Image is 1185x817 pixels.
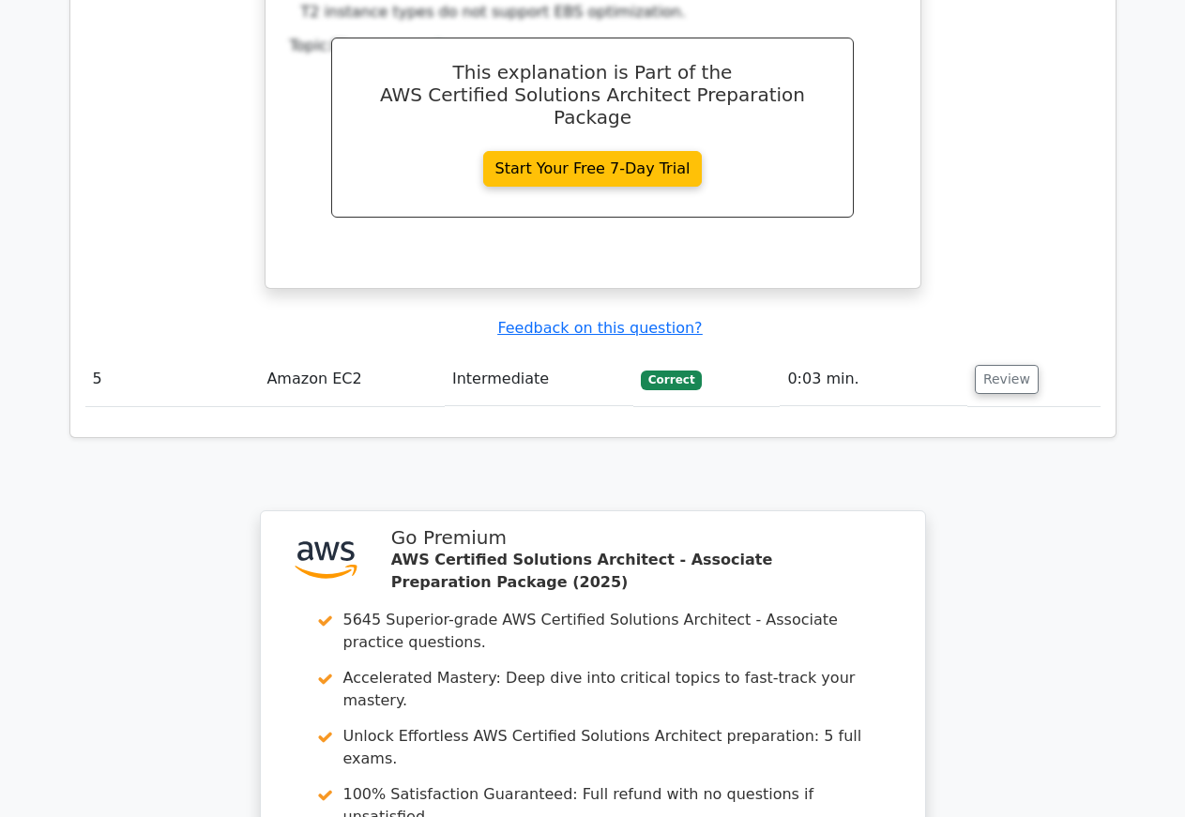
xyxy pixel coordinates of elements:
[483,151,703,187] a: Start Your Free 7-Day Trial
[641,371,702,389] span: Correct
[497,319,702,337] a: Feedback on this question?
[301,3,885,23] div: T2 instance types do not support EBS optimization.
[445,353,633,406] td: Intermediate
[85,353,260,406] td: 5
[975,365,1039,394] button: Review
[290,37,896,56] div: Topic:
[780,353,967,406] td: 0:03 min.
[259,353,445,406] td: Amazon EC2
